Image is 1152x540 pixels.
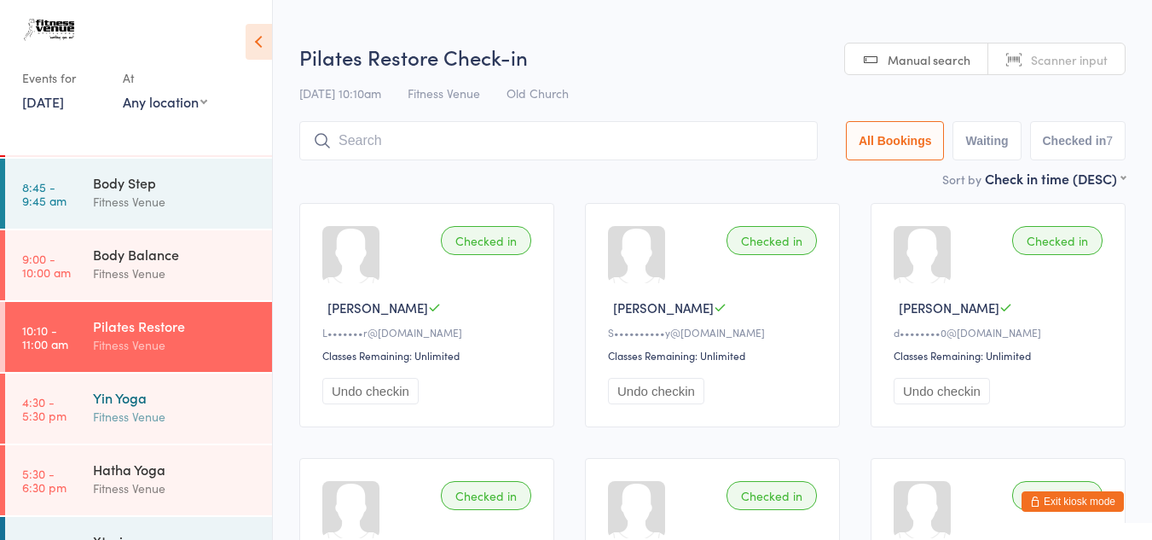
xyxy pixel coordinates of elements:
span: Old Church [507,84,569,102]
div: Fitness Venue [93,192,258,212]
div: Checked in [441,226,531,255]
button: Waiting [952,121,1021,160]
a: 5:30 -6:30 pmHatha YogaFitness Venue [5,445,272,515]
div: Classes Remaining: Unlimited [322,348,536,363]
div: Check in time (DESC) [985,169,1126,188]
span: [PERSON_NAME] [613,299,714,316]
div: Checked in [1012,226,1103,255]
time: 10:10 - 11:00 am [22,323,68,351]
div: Fitness Venue [93,479,258,498]
div: Body Balance [93,245,258,264]
div: Fitness Venue [93,335,258,355]
div: Fitness Venue [93,264,258,283]
div: d••••••••0@[DOMAIN_NAME] [894,325,1108,340]
div: L•••••••r@[DOMAIN_NAME] [322,325,536,340]
div: Checked in [727,226,817,255]
time: 5:30 - 6:30 pm [22,467,67,494]
span: Scanner input [1031,51,1108,68]
button: Undo checkin [894,378,990,404]
div: Hatha Yoga [93,460,258,479]
div: Classes Remaining: Unlimited [894,348,1108,363]
div: S••••••••••y@[DOMAIN_NAME] [608,325,822,340]
h2: Pilates Restore Check-in [299,43,1126,71]
div: Yin Yoga [93,388,258,407]
img: Fitness Venue Whitsunday [17,13,81,47]
span: Fitness Venue [408,84,480,102]
div: Checked in [727,481,817,510]
input: Search [299,121,818,160]
div: Checked in [1012,481,1103,510]
div: Classes Remaining: Unlimited [608,348,822,363]
div: 7 [1106,134,1113,148]
span: [DATE] 10:10am [299,84,381,102]
button: Checked in7 [1030,121,1126,160]
button: Exit kiosk mode [1022,491,1124,512]
button: Undo checkin [608,378,704,404]
div: Events for [22,64,106,92]
button: All Bookings [846,121,945,160]
a: 4:30 -5:30 pmYin YogaFitness Venue [5,374,272,444]
a: 9:00 -10:00 amBody BalanceFitness Venue [5,230,272,300]
a: [DATE] [22,92,64,111]
div: Pilates Restore [93,316,258,335]
a: 8:45 -9:45 amBody StepFitness Venue [5,159,272,229]
div: Fitness Venue [93,407,258,427]
span: [PERSON_NAME] [899,299,999,316]
div: Body Step [93,173,258,192]
time: 8:45 - 9:45 am [22,180,67,207]
time: 9:00 - 10:00 am [22,252,71,279]
div: At [123,64,207,92]
label: Sort by [942,171,981,188]
span: [PERSON_NAME] [327,299,428,316]
button: Undo checkin [322,378,419,404]
span: Manual search [888,51,970,68]
time: 4:30 - 5:30 pm [22,395,67,422]
div: Checked in [441,481,531,510]
a: 10:10 -11:00 amPilates RestoreFitness Venue [5,302,272,372]
div: Any location [123,92,207,111]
